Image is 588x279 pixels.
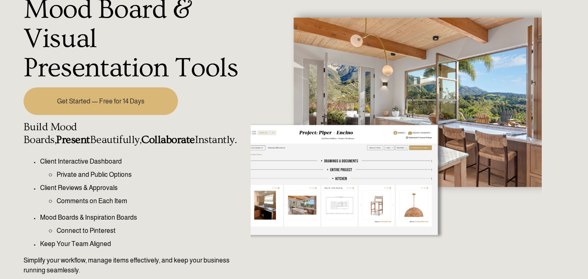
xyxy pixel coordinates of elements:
[24,121,246,146] h4: Build Mood Boards, Beautifully, Instantly.
[40,157,246,166] p: Client Interactive Dashboard
[56,134,90,146] strong: Present
[57,196,246,206] p: Comments on Each Item
[40,239,246,249] p: Keep Your Team Aligned
[57,170,246,180] p: Private and Public Options
[40,213,246,223] p: Mood Boards & Inspiration Boards
[141,134,194,146] strong: Collaborate
[40,183,246,193] p: Client Reviews & Approvals
[24,87,178,115] a: Get Started — Free for 14 Days
[57,226,246,236] p: Connect to Pinterest
[24,256,246,275] p: Simplify your workflow, manage items effectively, and keep your business running seamlessly.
